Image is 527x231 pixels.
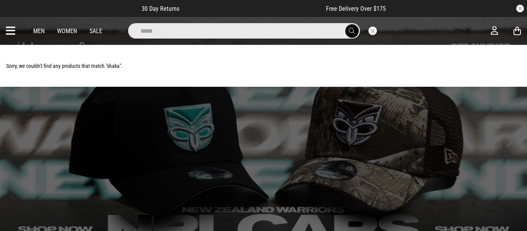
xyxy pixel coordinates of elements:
[6,63,521,69] p: Sorry, we couldn't find any products that match "shaka".
[57,27,77,35] a: Women
[6,3,29,26] button: Open LiveChat chat widget
[90,27,102,35] a: Sale
[326,5,386,12] span: Free Delivery Over $175
[368,27,377,35] button: Close search
[33,27,45,35] a: Men
[195,5,311,12] iframe: Customer reviews powered by Trustpilot
[142,5,179,12] span: 30 Day Returns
